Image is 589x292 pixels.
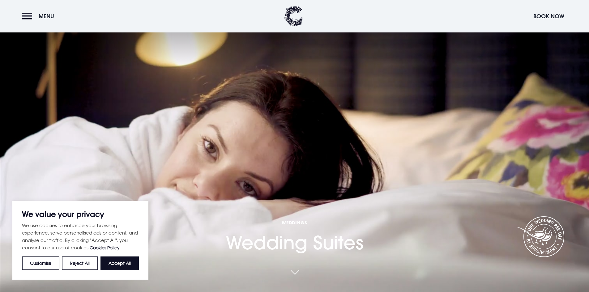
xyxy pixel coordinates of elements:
button: Reject All [62,256,98,270]
button: Customise [22,256,59,270]
button: Book Now [530,10,567,23]
span: Menu [39,13,54,20]
img: Clandeboye Lodge [284,6,303,26]
p: We value your privacy [22,210,139,218]
p: We use cookies to enhance your browsing experience, serve personalised ads or content, and analys... [22,222,139,252]
div: We value your privacy [12,201,148,280]
h1: Wedding Suites [226,220,363,254]
button: Accept All [100,256,139,270]
button: Menu [22,10,57,23]
span: Weddings [226,220,363,226]
a: Cookies Policy [90,245,120,250]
